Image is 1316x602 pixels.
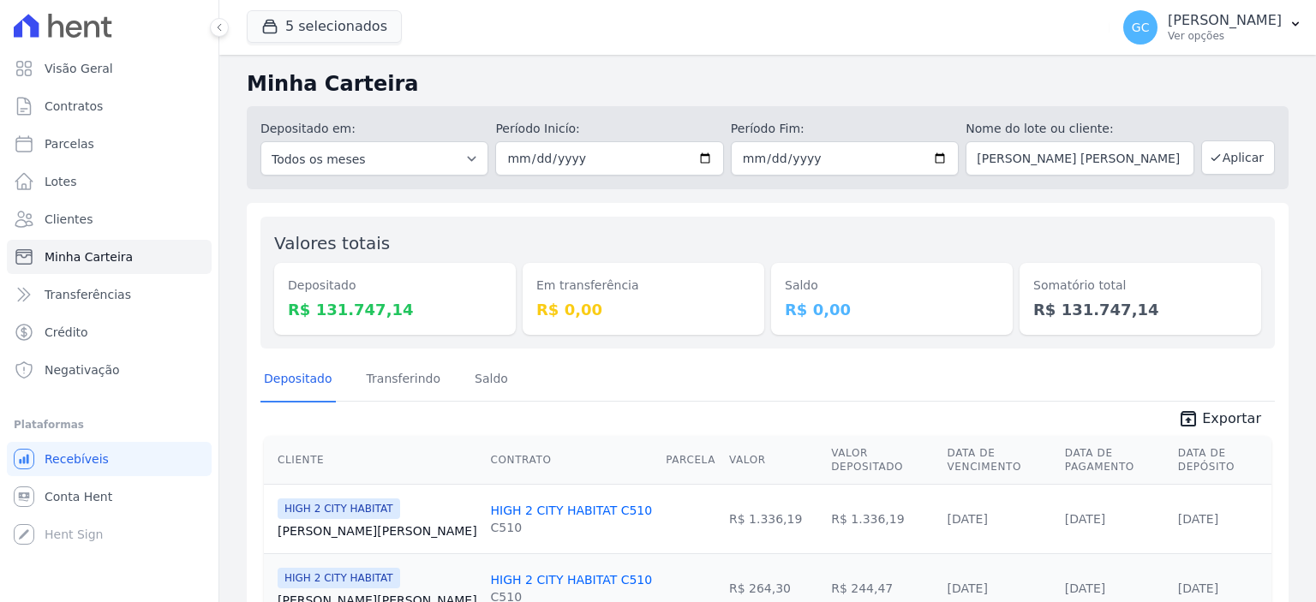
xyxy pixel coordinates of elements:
[1033,277,1247,295] dt: Somatório total
[948,581,988,595] a: [DATE]
[1065,512,1105,526] a: [DATE]
[260,358,336,402] a: Depositado
[1132,21,1150,33] span: GC
[45,488,112,505] span: Conta Hent
[1065,581,1105,595] a: [DATE]
[7,51,212,86] a: Visão Geral
[7,442,212,476] a: Recebíveis
[1201,140,1275,175] button: Aplicar
[1164,408,1275,432] a: unarchive Exportar
[491,573,653,587] a: HIGH 2 CITY HABITAT C510
[278,498,400,519] span: HIGH 2 CITY HABITAT
[7,315,212,349] a: Crédito
[941,436,1058,485] th: Data de Vencimento
[7,202,212,236] a: Clientes
[1033,298,1247,321] dd: R$ 131.747,14
[247,69,1289,99] h2: Minha Carteira
[288,298,502,321] dd: R$ 131.747,14
[1171,436,1271,485] th: Data de Depósito
[948,512,988,526] a: [DATE]
[491,504,653,517] a: HIGH 2 CITY HABITAT C510
[722,436,824,485] th: Valor
[7,240,212,274] a: Minha Carteira
[722,484,824,553] td: R$ 1.336,19
[536,277,751,295] dt: Em transferência
[1168,29,1282,43] p: Ver opções
[1168,12,1282,29] p: [PERSON_NAME]
[264,436,484,485] th: Cliente
[260,122,356,135] label: Depositado em:
[824,436,940,485] th: Valor Depositado
[7,127,212,161] a: Parcelas
[45,450,109,468] span: Recebíveis
[1110,3,1316,51] button: GC [PERSON_NAME] Ver opções
[471,358,511,402] a: Saldo
[247,10,402,43] button: 5 selecionados
[1202,408,1261,429] span: Exportar
[7,277,212,312] a: Transferências
[7,353,212,387] a: Negativação
[1178,408,1199,429] i: unarchive
[1178,512,1218,526] a: [DATE]
[45,98,103,115] span: Contratos
[7,164,212,199] a: Lotes
[785,277,999,295] dt: Saldo
[278,568,400,588] span: HIGH 2 CITY HABITAT
[45,60,113,77] span: Visão Geral
[491,519,653,536] div: C510
[45,135,94,152] span: Parcelas
[1178,581,1218,595] a: [DATE]
[274,233,390,253] label: Valores totais
[7,480,212,514] a: Conta Hent
[1058,436,1171,485] th: Data de Pagamento
[45,248,133,265] span: Minha Carteira
[731,120,959,138] label: Período Fim:
[45,361,120,378] span: Negativação
[484,436,660,485] th: Contrato
[659,436,722,485] th: Parcela
[495,120,723,138] label: Período Inicío:
[45,286,131,303] span: Transferências
[7,89,212,123] a: Contratos
[785,298,999,321] dd: R$ 0,00
[536,298,751,321] dd: R$ 0,00
[288,277,502,295] dt: Depositado
[14,414,205,435] div: Plataformas
[824,484,940,553] td: R$ 1.336,19
[278,522,477,539] a: [PERSON_NAME][PERSON_NAME]
[45,324,88,341] span: Crédito
[45,211,93,228] span: Clientes
[966,120,1193,138] label: Nome do lote ou cliente:
[45,173,77,190] span: Lotes
[363,358,445,402] a: Transferindo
